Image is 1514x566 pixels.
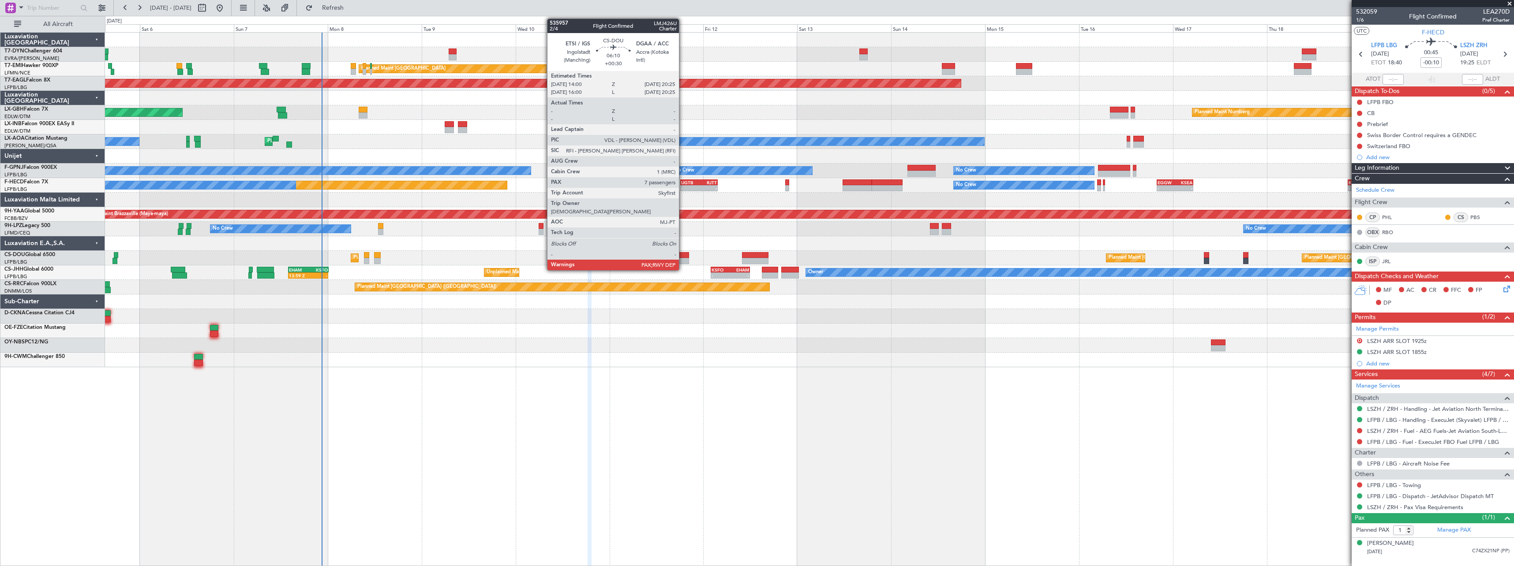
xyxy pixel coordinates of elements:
span: MF [1383,286,1392,295]
a: Manage Permits [1356,325,1399,334]
span: CS-JHH [4,267,23,272]
a: DNMM/LOS [4,288,32,294]
a: EDLW/DTM [4,128,30,134]
div: Switzerland FBO [1367,142,1410,150]
a: LX-AOACitation Mustang [4,136,67,141]
div: No Crew [213,222,233,235]
span: 18:40 [1388,59,1402,67]
span: Others [1355,469,1374,480]
div: CS [1454,212,1468,222]
span: Cabin Crew [1355,242,1388,253]
div: No Crew [956,179,976,192]
a: T7-DYNChallenger 604 [4,48,62,54]
span: 19:25 [1460,59,1474,67]
div: Add new [1366,360,1510,367]
span: ALDT [1485,75,1500,84]
div: Mon 15 [985,24,1079,32]
div: KSEA [1175,180,1192,185]
a: F-HECDFalcon 7X [4,179,48,185]
span: CR [1429,286,1436,295]
div: Planned Maint [GEOGRAPHIC_DATA] ([GEOGRAPHIC_DATA]) [357,280,496,294]
a: LFPB / LBG - Handling - ExecuJet (Skyvalet) LFPB / LBG [1367,416,1510,424]
span: FP [1476,286,1482,295]
span: 532059 [1356,7,1377,16]
span: Services [1355,369,1378,380]
span: 9H-YAA [4,209,24,214]
a: LFPB/LBG [4,171,27,178]
span: Refresh [315,5,352,11]
span: F-HECD [4,179,24,185]
div: EGGW [1158,180,1175,185]
div: Planned Maint [GEOGRAPHIC_DATA] ([GEOGRAPHIC_DATA]) [267,135,406,148]
div: CB [1367,109,1375,117]
span: ETOT [1371,59,1386,67]
span: ELDT [1477,59,1491,67]
span: F-GPNJ [4,165,23,170]
div: EHAM [289,267,308,272]
div: - [1349,186,1366,191]
a: JRL [1382,257,1402,265]
a: FCBB/BZV [4,215,28,222]
a: LFMN/NCE [4,70,30,76]
div: No Crew [PERSON_NAME] [612,135,674,148]
a: LFPB / LBG - Aircraft Noise Fee [1367,460,1450,467]
span: LX-GBH [4,107,24,112]
span: (1/1) [1482,513,1495,522]
span: T7-DYN [4,48,24,54]
a: 9H-LPZLegacy 500 [4,223,50,228]
span: [DATE] [1371,50,1389,59]
span: [DATE] - [DATE] [150,4,191,12]
div: Flight Confirmed [1409,12,1457,21]
a: EDLW/DTM [4,113,30,120]
span: Dispatch To-Dos [1355,86,1399,97]
input: Trip Number [27,1,78,15]
span: 00:45 [1424,48,1438,57]
a: LFPB / LBG - Fuel - ExecuJet FBO Fuel LFPB / LBG [1367,438,1499,446]
div: Thu 11 [610,24,704,32]
a: OY-NBSPC12/NG [4,339,48,345]
label: Planned PAX [1356,526,1389,535]
a: LFMD/CEQ [4,230,30,236]
a: LX-INBFalcon 900EX EASy II [4,121,74,127]
span: LSZH ZRH [1460,41,1488,50]
span: (1/2) [1482,312,1495,321]
a: PHL [1382,213,1402,221]
div: Planned Maint [GEOGRAPHIC_DATA] ([GEOGRAPHIC_DATA]) [1304,251,1443,264]
div: - [730,273,749,278]
div: Thu 18 [1267,24,1361,32]
span: LFPB LBG [1371,41,1397,50]
div: Tue 9 [422,24,516,32]
span: [DATE] [1460,50,1478,59]
div: - [308,273,328,278]
div: CP [1365,212,1380,222]
div: Unplanned Maint [GEOGRAPHIC_DATA] ([GEOGRAPHIC_DATA] Intl) [487,266,640,279]
button: Refresh [301,1,354,15]
div: KSEA [1349,180,1366,185]
span: 9H-LPZ [4,223,22,228]
a: CS-JHHGlobal 6000 [4,267,53,272]
button: UTC [1354,27,1369,35]
span: Pax [1355,513,1364,523]
span: Dispatch [1355,393,1379,403]
div: LSZH ARR SLOT 1855z [1367,348,1427,356]
div: ISP [1365,257,1380,266]
span: C74ZX21NP (PP) [1472,547,1510,555]
div: Planned Maint [GEOGRAPHIC_DATA] ([GEOGRAPHIC_DATA]) [353,251,492,264]
span: CS-DOU [4,252,25,257]
div: OBX [1365,227,1380,237]
a: 9H-YAAGlobal 5000 [4,209,54,214]
span: OY-NBS [4,339,25,345]
div: [DATE] [107,18,122,25]
span: D-CKNA [4,310,26,316]
span: AC [1406,286,1414,295]
div: RJTT [699,180,717,185]
a: LFPB/LBG [4,259,27,265]
span: T7-EMI [4,63,22,68]
a: EVRA/[PERSON_NAME] [4,55,59,62]
div: Owner [808,266,823,279]
div: AOG Maint Brazzaville (Maya-maya) [87,208,168,221]
a: Schedule Crew [1356,186,1394,195]
span: (0/5) [1482,86,1495,96]
div: LFPB FBO [1367,98,1394,106]
a: LFPB/LBG [4,273,27,280]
